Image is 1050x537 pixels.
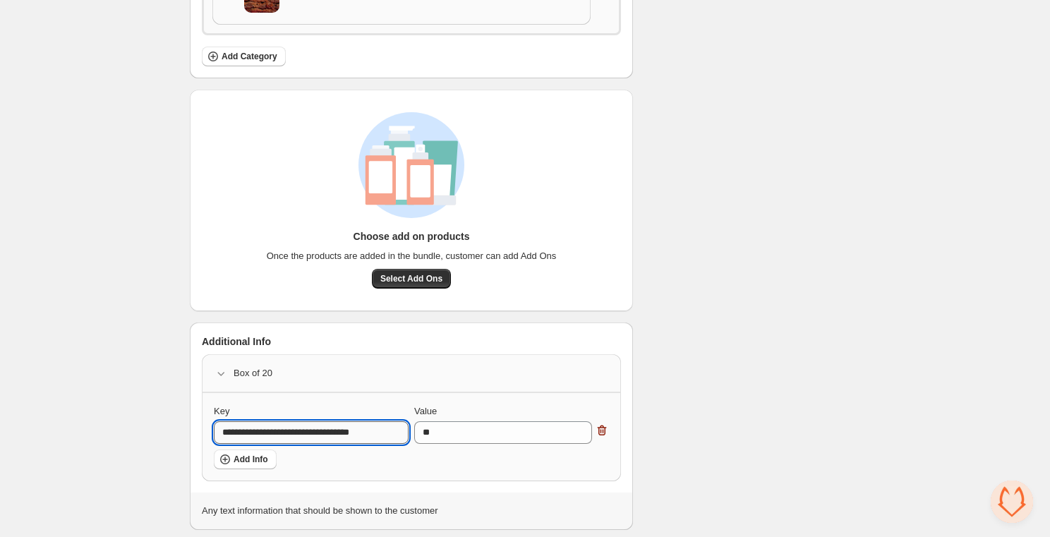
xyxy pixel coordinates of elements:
span: Once the products are added in the bundle, customer can add Add Ons [267,249,557,263]
button: Add Info [214,449,277,469]
span: Box of 20 [234,366,272,380]
span: Additional Info [202,334,271,349]
span: Any text information that should be shown to the customer [202,505,438,516]
label: Value [414,404,437,418]
div: Open chat [991,481,1033,523]
button: Select Add Ons [372,269,451,289]
span: Add Category [222,51,277,62]
span: Select Add Ons [380,273,442,284]
h3: Choose add on products [354,229,470,243]
span: Add Info [234,454,268,465]
label: Key [214,404,229,418]
button: Add Category [202,47,286,66]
